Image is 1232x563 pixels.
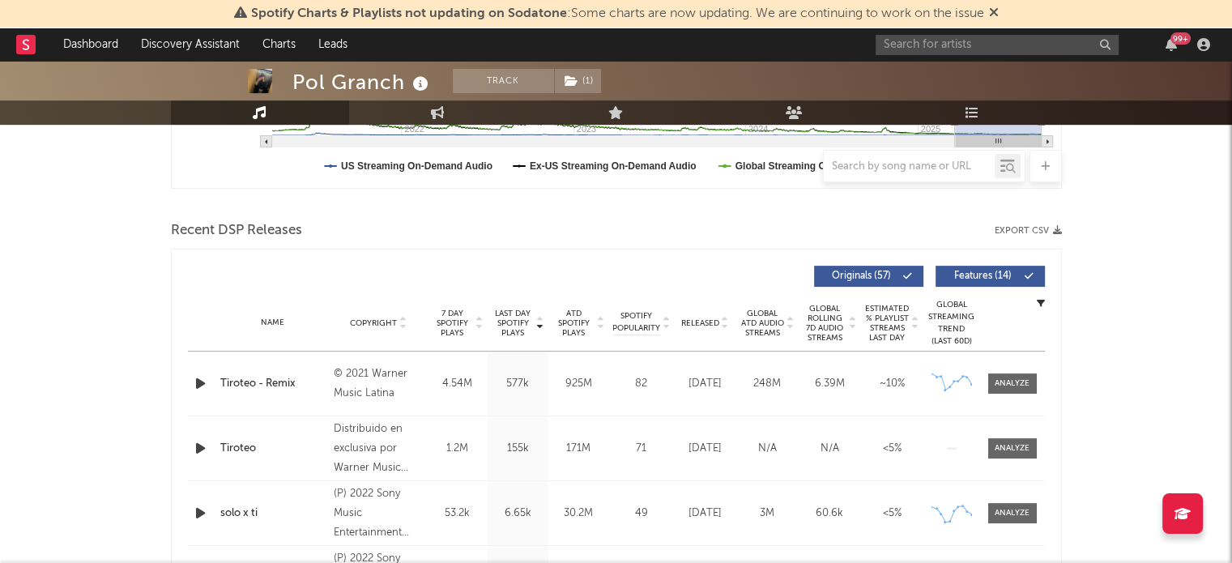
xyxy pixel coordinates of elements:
[431,309,474,338] span: 7 Day Spotify Plays
[1166,38,1177,51] button: 99+
[334,484,422,543] div: (P) 2022 Sony Music Entertainment España, S.L.
[220,505,326,522] a: solo x ti
[220,317,326,329] div: Name
[431,441,484,457] div: 1.2M
[865,304,910,343] span: Estimated % Playlist Streams Last Day
[130,28,251,61] a: Discovery Assistant
[740,309,785,338] span: Global ATD Audio Streams
[251,7,984,20] span: : Some charts are now updating. We are continuing to work on the issue
[865,505,919,522] div: <5%
[678,376,732,392] div: [DATE]
[803,304,847,343] span: Global Rolling 7D Audio Streams
[824,160,995,173] input: Search by song name or URL
[995,226,1062,236] button: Export CSV
[492,376,544,392] div: 577k
[681,318,719,328] span: Released
[307,28,359,61] a: Leads
[52,28,130,61] a: Dashboard
[613,376,670,392] div: 82
[1170,32,1191,45] div: 99 +
[552,441,605,457] div: 171M
[612,310,660,335] span: Spotify Popularity
[803,441,857,457] div: N/A
[936,266,1045,287] button: Features(14)
[814,266,923,287] button: Originals(57)
[251,28,307,61] a: Charts
[220,441,326,457] a: Tiroteo
[492,309,535,338] span: Last Day Spotify Plays
[453,69,554,93] button: Track
[803,505,857,522] div: 60.6k
[678,505,732,522] div: [DATE]
[552,505,605,522] div: 30.2M
[251,7,567,20] span: Spotify Charts & Playlists not updating on Sodatone
[492,505,544,522] div: 6.65k
[171,221,302,241] span: Recent DSP Releases
[989,7,999,20] span: Dismiss
[555,69,601,93] button: (1)
[613,441,670,457] div: 71
[492,441,544,457] div: 155k
[803,376,857,392] div: 6.39M
[865,441,919,457] div: <5%
[334,365,422,403] div: © 2021 Warner Music Latina
[613,505,670,522] div: 49
[825,271,899,281] span: Originals ( 57 )
[554,69,602,93] span: ( 1 )
[292,69,433,96] div: Pol Granch
[678,441,732,457] div: [DATE]
[740,376,795,392] div: 248M
[552,376,605,392] div: 925M
[334,420,422,478] div: Distribuido en exclusiva por Warner Music Spain, S.L, © 2021 [PERSON_NAME].
[740,505,795,522] div: 3M
[350,318,397,328] span: Copyright
[865,376,919,392] div: ~ 10 %
[220,376,326,392] a: Tiroteo - Remix
[927,299,976,348] div: Global Streaming Trend (Last 60D)
[946,271,1021,281] span: Features ( 14 )
[740,441,795,457] div: N/A
[431,376,484,392] div: 4.54M
[876,35,1119,55] input: Search for artists
[552,309,595,338] span: ATD Spotify Plays
[431,505,484,522] div: 53.2k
